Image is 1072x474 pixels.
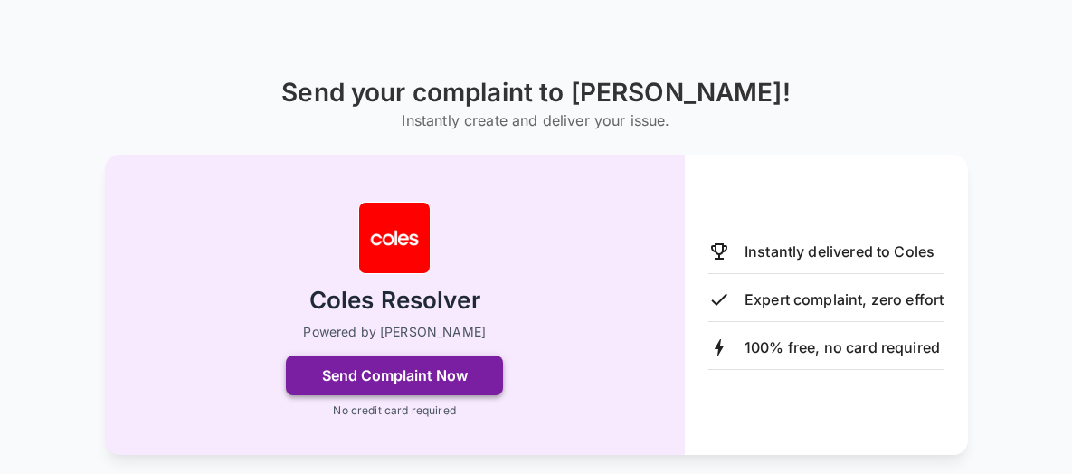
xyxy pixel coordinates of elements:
img: Coles [358,202,431,274]
p: Expert complaint, zero effort [745,289,944,310]
p: 100% free, no card required [745,337,940,358]
p: Instantly delivered to Coles [745,241,934,262]
p: No credit card required [333,403,455,419]
p: Powered by [PERSON_NAME] [303,323,486,341]
h2: Coles Resolver [309,285,480,317]
h6: Instantly create and deliver your issue. [281,108,791,133]
button: Send Complaint Now [286,355,503,395]
h1: Send your complaint to [PERSON_NAME]! [281,78,791,108]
